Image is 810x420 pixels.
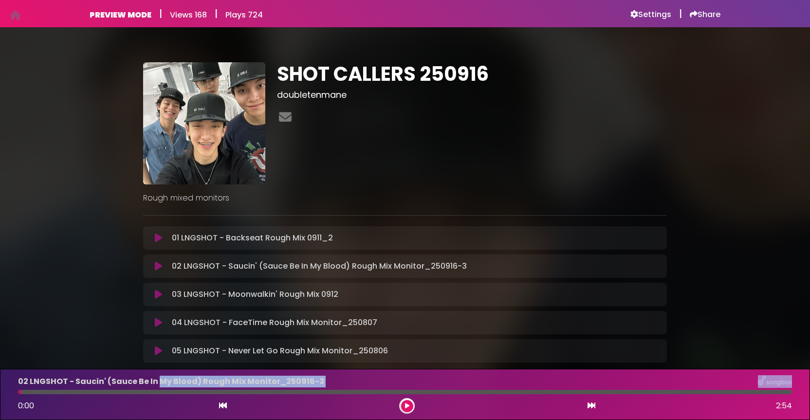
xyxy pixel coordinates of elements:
h6: Views 168 [170,10,207,19]
p: 02 LNGSHOT - Saucin' (Sauce Be In My Blood) Rough Mix Monitor_250916-3 [172,260,467,272]
a: Share [690,10,720,19]
span: 0:00 [18,400,34,411]
p: 05 LNGSHOT - Never Let Go Rough Mix Monitor_250806 [172,345,388,357]
h5: | [679,8,682,19]
h5: | [215,8,218,19]
h6: PREVIEW MODE [90,10,151,19]
a: Settings [630,10,671,19]
img: EhfZEEfJT4ehH6TTm04u [143,62,265,184]
img: songbox-logo-white.png [758,375,792,388]
p: 04 LNGSHOT - FaceTime Rough Mix Monitor_250807 [172,317,377,329]
p: 03 LNGSHOT - Moonwalkin' Rough Mix 0912 [172,289,338,300]
p: 02 LNGSHOT - Saucin' (Sauce Be In My Blood) Rough Mix Monitor_250916-3 [18,376,324,387]
h3: doubletenmane [277,90,667,100]
h1: SHOT CALLERS 250916 [277,62,667,86]
span: 2:54 [776,400,792,412]
h5: | [159,8,162,19]
h6: Plays 724 [225,10,263,19]
p: Rough mixed monitors [143,192,667,204]
p: 01 LNGSHOT - Backseat Rough Mix 0911_2 [172,232,333,244]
